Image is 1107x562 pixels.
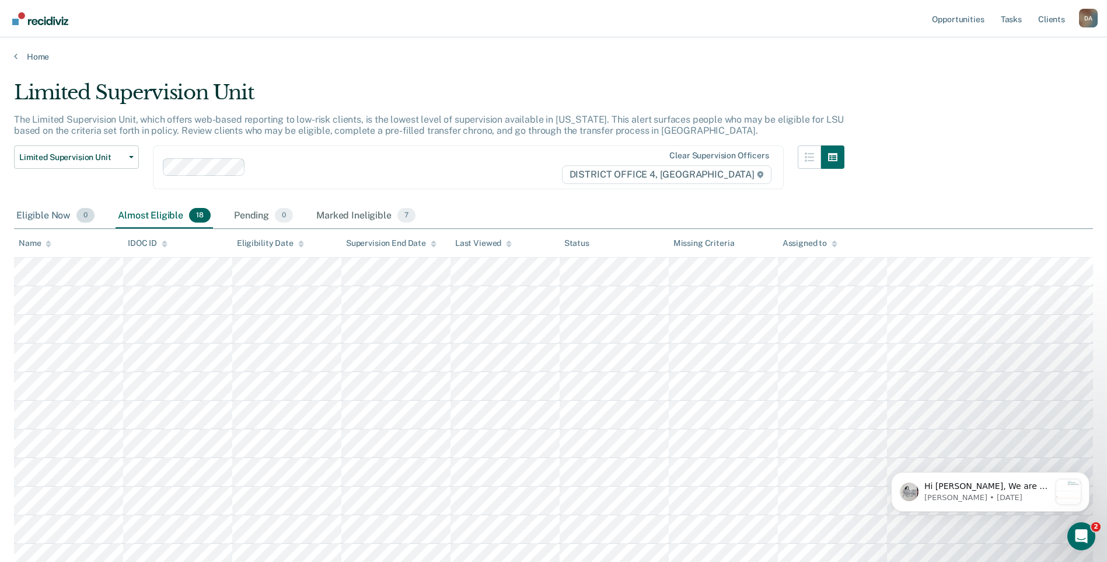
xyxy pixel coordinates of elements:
[314,203,418,229] div: Marked Ineligible7
[564,238,589,248] div: Status
[116,203,213,229] div: Almost Eligible18
[14,51,1093,62] a: Home
[562,165,771,184] span: DISTRICT OFFICE 4, [GEOGRAPHIC_DATA]
[1079,9,1098,27] button: Profile dropdown button
[1067,522,1095,550] iframe: Intercom live chat
[346,238,436,248] div: Supervision End Date
[19,152,124,162] span: Limited Supervision Unit
[397,208,415,223] span: 7
[14,114,844,136] p: The Limited Supervision Unit, which offers web-based reporting to low-risk clients, is the lowest...
[673,238,735,248] div: Missing Criteria
[12,12,68,25] img: Recidiviz
[1091,522,1101,532] span: 2
[232,203,295,229] div: Pending0
[1079,9,1098,27] div: D A
[14,81,844,114] div: Limited Supervision Unit
[783,238,837,248] div: Assigned to
[874,449,1107,530] iframe: Intercom notifications message
[14,203,97,229] div: Eligible Now0
[128,238,167,248] div: IDOC ID
[76,208,95,223] span: 0
[669,151,769,161] div: Clear supervision officers
[189,208,211,223] span: 18
[19,238,51,248] div: Name
[275,208,293,223] span: 0
[14,145,139,169] button: Limited Supervision Unit
[455,238,512,248] div: Last Viewed
[237,238,304,248] div: Eligibility Date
